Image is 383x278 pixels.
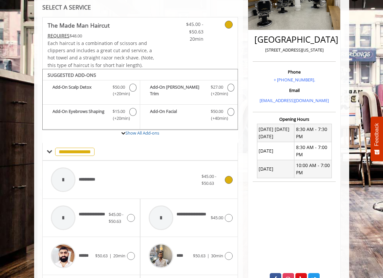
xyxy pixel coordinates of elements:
a: + [PHONE_NUMBER]. [274,77,315,83]
span: $50.63 [193,253,205,259]
label: Add-On Facial [143,108,234,123]
b: SUGGESTED ADD-ONS [48,72,96,78]
b: Add-On Facial [150,108,206,122]
span: $27.00 [211,84,223,91]
span: (+20min ) [209,90,224,97]
b: The Made Man Haircut [48,21,110,30]
h3: Opening Hours [253,117,336,121]
td: [DATE] [257,142,294,160]
td: 8:30 AM - 7:30 PM [294,124,331,142]
b: Add-On [PERSON_NAME] Trim [150,84,206,97]
span: $45.00 [211,215,223,221]
label: Add-On Scalp Detox [46,84,137,99]
span: $45.00 - $50.63 [109,211,123,224]
td: [DATE] [DATE] [DATE] [257,124,294,142]
span: (+20min ) [112,90,126,97]
span: Each haircut is a combination of scissors and clippers and includes a great cut and service, a ho... [48,40,154,68]
label: Add-On Eyebrows Shaping [46,108,137,123]
div: The Made Man Haircut Add-onS [42,69,238,130]
button: Feedback - Show survey [371,117,383,161]
b: Add-On Scalp Detox [53,84,109,97]
a: Show All Add-ons [125,130,159,136]
h2: [GEOGRAPHIC_DATA] [254,35,334,44]
span: (+40min ) [209,115,224,122]
span: This service needs some Advance to be paid before we block your appointment [48,32,70,39]
td: 8:30 AM - 7:00 PM [294,142,331,160]
span: 20min [113,253,125,259]
b: Add-On Eyebrows Shaping [53,108,109,122]
span: | [109,253,112,259]
p: [STREET_ADDRESS][US_STATE] [254,47,334,53]
span: | [207,253,209,259]
td: 10:00 AM - 7:00 PM [294,160,331,178]
span: $50.63 [95,253,108,259]
span: 30min [211,253,223,259]
h3: Email [254,88,334,93]
span: 20min [173,35,203,43]
span: (+20min ) [112,115,126,122]
a: [EMAIL_ADDRESS][DOMAIN_NAME] [260,97,329,103]
span: $45.00 - $50.63 [173,21,203,35]
td: [DATE] [257,160,294,178]
span: $50.00 [211,108,223,115]
span: $45.00 - $50.63 [202,173,216,186]
div: $48.00 [48,32,157,39]
div: SELECT A SERVICE [42,4,238,11]
span: $15.00 [113,108,125,115]
label: Add-On Beard Trim [143,84,234,99]
h3: Phone [254,70,334,74]
span: Feedback [374,123,380,146]
span: $50.00 [113,84,125,91]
